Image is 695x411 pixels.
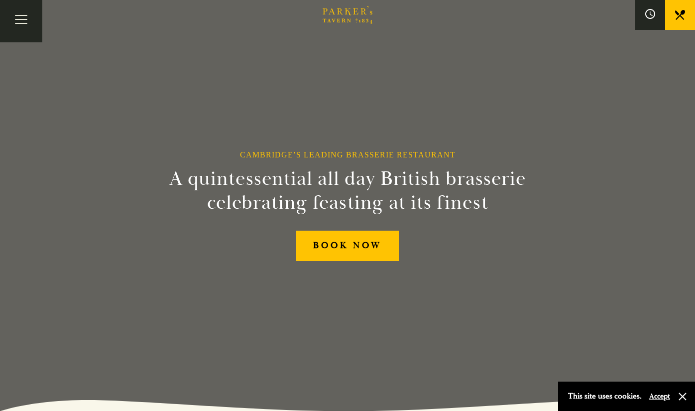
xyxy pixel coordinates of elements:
button: Accept [649,392,670,401]
a: BOOK NOW [296,231,399,261]
h2: A quintessential all day British brasserie celebrating feasting at its finest [120,167,575,215]
p: This site uses cookies. [568,389,642,404]
h1: Cambridge’s Leading Brasserie Restaurant [240,150,456,159]
button: Close and accept [678,392,688,402]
